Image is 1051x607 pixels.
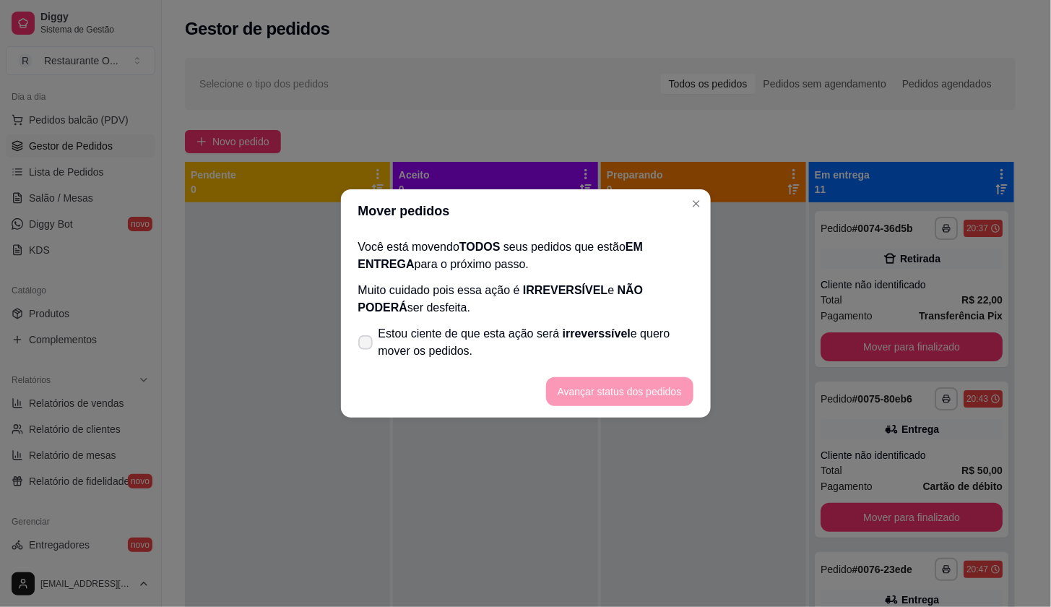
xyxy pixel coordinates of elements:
[358,282,693,317] p: Muito cuidado pois essa ação é e ser desfeita.
[685,192,708,215] button: Close
[358,238,693,273] p: Você está movendo seus pedidos que estão para o próximo passo.
[341,189,711,233] header: Mover pedidos
[563,327,631,340] span: irreverssível
[523,284,607,296] span: IRREVERSÍVEL
[459,241,501,253] span: TODOS
[379,325,693,360] span: Estou ciente de que esta ação será e quero mover os pedidos.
